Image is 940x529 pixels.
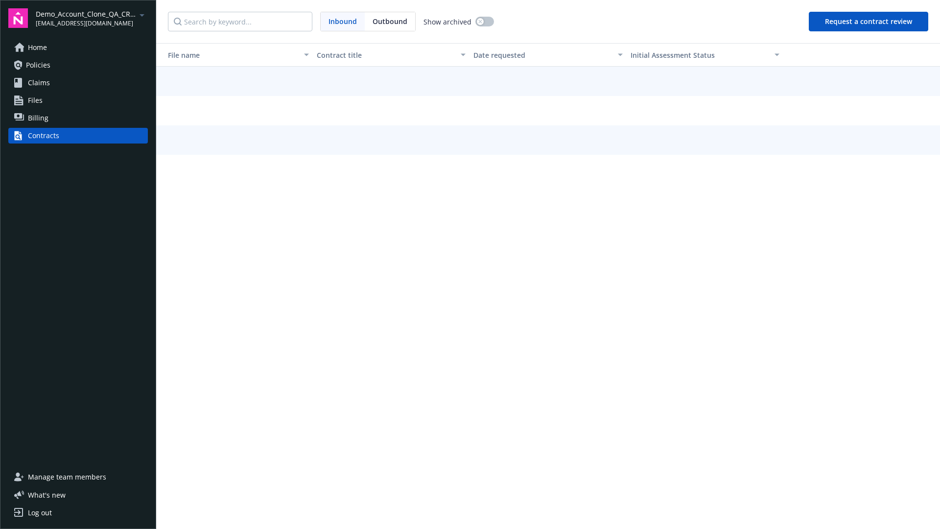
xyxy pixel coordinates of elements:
span: Inbound [321,12,365,31]
span: Initial Assessment Status [631,50,715,60]
span: Claims [28,75,50,91]
span: Inbound [329,16,357,26]
button: Date requested [470,43,626,67]
span: Show archived [423,17,471,27]
div: Date requested [473,50,611,60]
a: Files [8,93,148,108]
span: [EMAIL_ADDRESS][DOMAIN_NAME] [36,19,136,28]
button: Contract title [313,43,470,67]
div: Contracts [28,128,59,144]
a: arrowDropDown [136,9,148,21]
span: Outbound [365,12,415,31]
span: Billing [28,110,48,126]
div: Contract title [317,50,455,60]
input: Search by keyword... [168,12,312,31]
button: What's new [8,490,81,500]
button: Demo_Account_Clone_QA_CR_Tests_Demo[EMAIL_ADDRESS][DOMAIN_NAME]arrowDropDown [36,8,148,28]
div: Toggle SortBy [631,50,769,60]
span: Files [28,93,43,108]
a: Billing [8,110,148,126]
div: File name [160,50,298,60]
a: Contracts [8,128,148,144]
span: Home [28,40,47,55]
a: Policies [8,57,148,73]
a: Claims [8,75,148,91]
button: Request a contract review [809,12,928,31]
img: navigator-logo.svg [8,8,28,28]
span: Outbound [373,16,407,26]
div: Log out [28,505,52,521]
span: Manage team members [28,469,106,485]
span: Demo_Account_Clone_QA_CR_Tests_Demo [36,9,136,19]
a: Manage team members [8,469,148,485]
a: Home [8,40,148,55]
span: Policies [26,57,50,73]
div: Toggle SortBy [160,50,298,60]
span: What ' s new [28,490,66,500]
